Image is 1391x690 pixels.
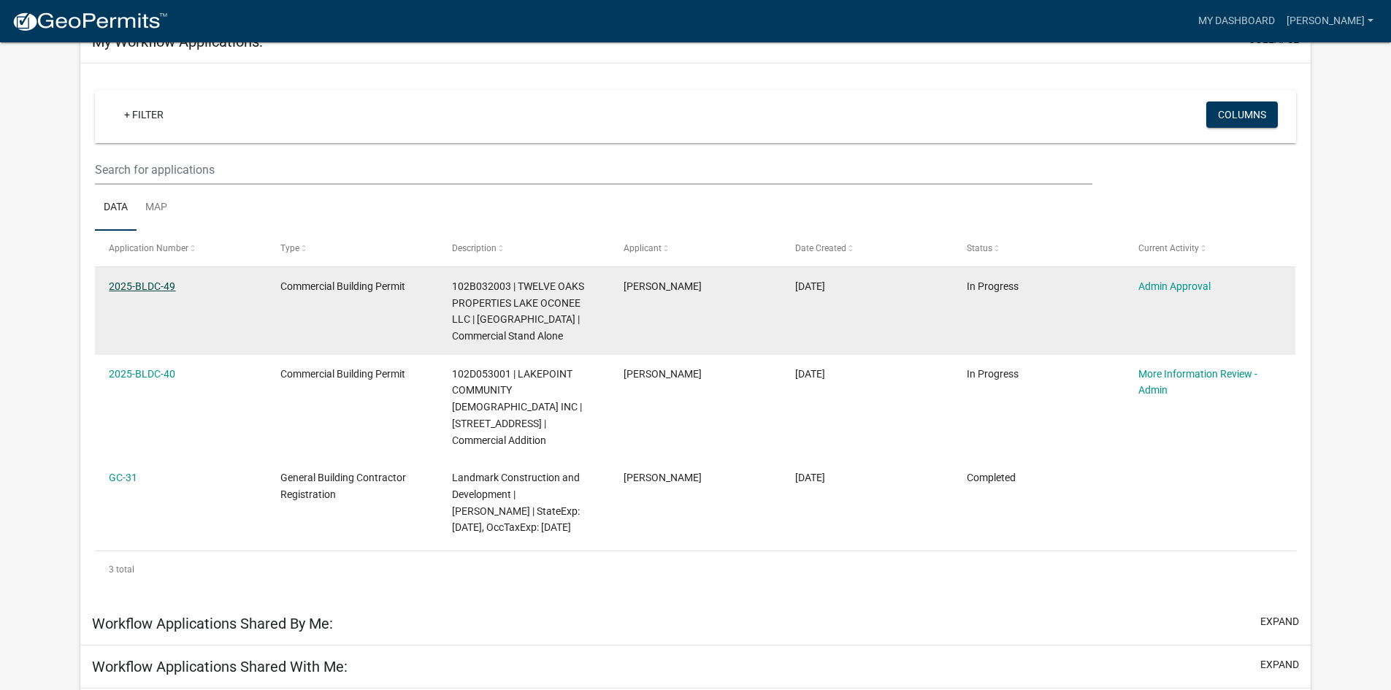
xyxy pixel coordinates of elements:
[781,231,953,266] datatable-header-cell: Date Created
[137,185,176,231] a: Map
[95,185,137,231] a: Data
[267,231,438,266] datatable-header-cell: Type
[109,472,137,483] a: GC-31
[452,243,497,253] span: Description
[795,368,825,380] span: 09/02/2025
[795,472,825,483] span: 08/18/2025
[795,243,846,253] span: Date Created
[624,243,662,253] span: Applicant
[1138,280,1211,292] a: Admin Approval
[452,280,584,342] span: 102B032003 | TWELVE OAKS PROPERTIES LAKE OCONEE LLC | LAKE OCONEE PKWY | Commercial Stand Alone
[280,368,405,380] span: Commercial Building Permit
[280,280,405,292] span: Commercial Building Permit
[1260,614,1299,629] button: expand
[80,64,1311,602] div: collapse
[610,231,781,266] datatable-header-cell: Applicant
[438,231,610,266] datatable-header-cell: Description
[112,101,175,128] a: + Filter
[795,280,825,292] span: 09/24/2025
[1138,368,1257,396] a: More Information Review - Admin
[967,368,1019,380] span: In Progress
[95,231,267,266] datatable-header-cell: Application Number
[1138,243,1199,253] span: Current Activity
[1192,7,1281,35] a: My Dashboard
[1206,101,1278,128] button: Columns
[452,368,582,446] span: 102D053001 | LAKEPOINT COMMUNITY CHURCH INC | 106 VILLAGE LN | Commercial Addition
[95,551,1296,588] div: 3 total
[1124,231,1295,266] datatable-header-cell: Current Activity
[92,658,348,675] h5: Workflow Applications Shared With Me:
[624,472,702,483] span: Terrell
[109,243,188,253] span: Application Number
[967,280,1019,292] span: In Progress
[452,472,580,533] span: Landmark Construction and Development | Brandon Burgess | StateExp: 06/30/2026, OccTaxExp: 12/31/...
[1281,7,1379,35] a: [PERSON_NAME]
[280,243,299,253] span: Type
[967,472,1016,483] span: Completed
[967,243,992,253] span: Status
[624,368,702,380] span: Terrell
[952,231,1124,266] datatable-header-cell: Status
[1260,657,1299,672] button: expand
[92,615,333,632] h5: Workflow Applications Shared By Me:
[280,472,406,500] span: General Building Contractor Registration
[624,280,702,292] span: Terrell
[95,155,1092,185] input: Search for applications
[109,280,175,292] a: 2025-BLDC-49
[109,368,175,380] a: 2025-BLDC-40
